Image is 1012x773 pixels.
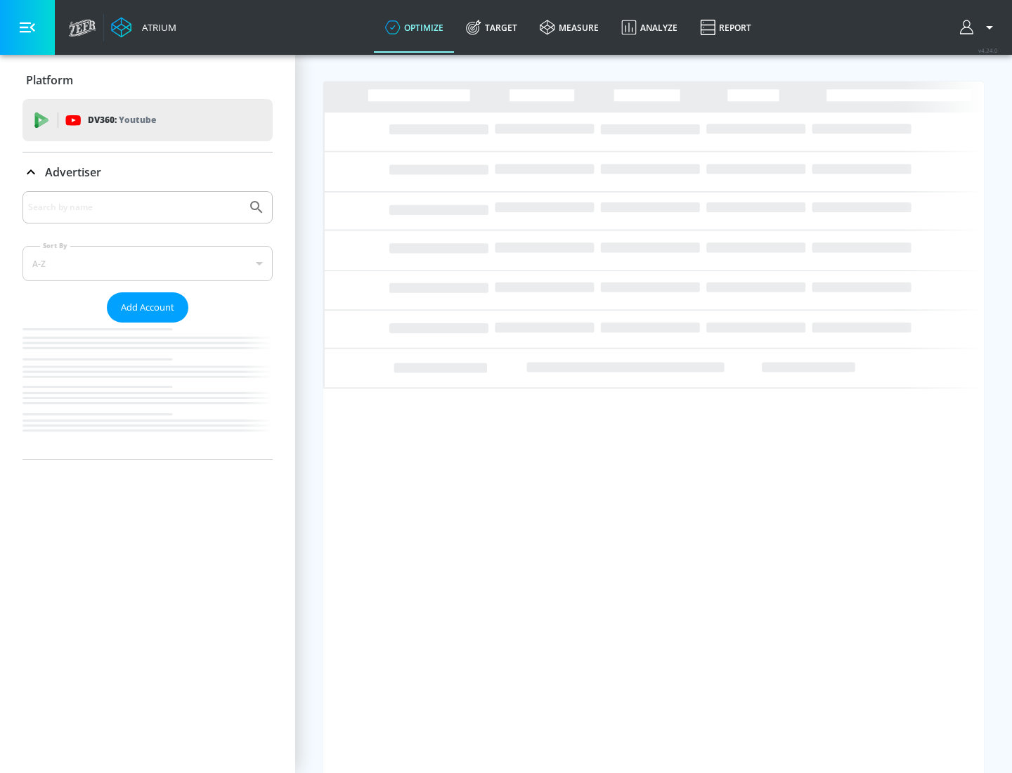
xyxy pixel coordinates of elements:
[121,299,174,316] span: Add Account
[22,60,273,100] div: Platform
[374,2,455,53] a: optimize
[111,17,176,38] a: Atrium
[119,112,156,127] p: Youtube
[107,292,188,323] button: Add Account
[22,152,273,192] div: Advertiser
[610,2,689,53] a: Analyze
[22,246,273,281] div: A-Z
[45,164,101,180] p: Advertiser
[528,2,610,53] a: measure
[455,2,528,53] a: Target
[40,241,70,250] label: Sort By
[88,112,156,128] p: DV360:
[28,198,241,216] input: Search by name
[22,323,273,459] nav: list of Advertiser
[978,46,998,54] span: v 4.24.0
[26,72,73,88] p: Platform
[136,21,176,34] div: Atrium
[22,191,273,459] div: Advertiser
[22,99,273,141] div: DV360: Youtube
[689,2,763,53] a: Report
